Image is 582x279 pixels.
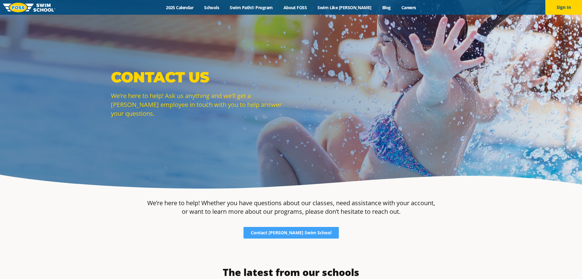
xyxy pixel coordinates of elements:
p: We’re here to help! Ask us anything and we’ll get a [PERSON_NAME] employee in touch with you to h... [111,91,288,118]
a: About FOSS [278,5,312,10]
p: Contact Us [111,68,288,86]
a: Blog [377,5,396,10]
a: Schools [199,5,225,10]
a: Swim Path® Program [225,5,278,10]
img: FOSS Swim School Logo [3,3,55,12]
a: Contact [PERSON_NAME] Swim School [243,227,339,239]
a: Careers [396,5,421,10]
p: We’re here to help! Whether you have questions about our classes, need assistance with your accou... [147,199,435,216]
a: Swim Like [PERSON_NAME] [312,5,377,10]
a: 2025 Calendar [161,5,199,10]
span: Contact [PERSON_NAME] Swim School [251,231,331,235]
